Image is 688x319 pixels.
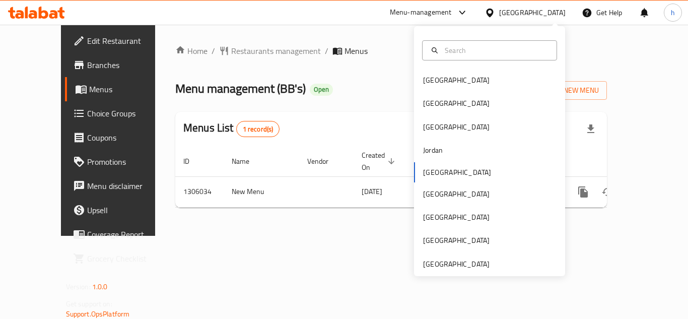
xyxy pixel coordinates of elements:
div: [GEOGRAPHIC_DATA] [423,98,490,109]
span: Edit Restaurant [87,35,168,47]
li: / [325,45,328,57]
div: Export file [579,117,603,141]
span: Name [232,155,262,167]
span: Menu disclaimer [87,180,168,192]
div: Open [310,84,333,96]
a: Promotions [65,150,176,174]
span: Menus [345,45,368,57]
a: Menu disclaimer [65,174,176,198]
a: Choice Groups [65,101,176,125]
span: Version: [66,280,91,293]
div: [GEOGRAPHIC_DATA] [423,75,490,86]
h2: Menus List [183,120,280,137]
span: Branches [87,59,168,71]
span: Choice Groups [87,107,168,119]
span: Open [310,85,333,94]
div: [GEOGRAPHIC_DATA] [423,188,490,200]
input: Search [441,45,551,56]
a: Grocery Checklist [65,246,176,271]
button: Add New Menu [529,81,607,100]
div: Menu-management [390,7,452,19]
div: [GEOGRAPHIC_DATA] [423,259,490,270]
a: Branches [65,53,176,77]
span: Get support on: [66,297,112,310]
span: Upsell [87,204,168,216]
span: ID [183,155,202,167]
button: Change Status [595,180,620,204]
a: Menus [65,77,176,101]
a: Restaurants management [219,45,321,57]
span: 1 record(s) [237,124,280,134]
span: Add New Menu [537,84,599,97]
a: Coverage Report [65,222,176,246]
span: Coupons [87,132,168,144]
span: Menus [89,83,168,95]
span: Promotions [87,156,168,168]
nav: breadcrumb [175,45,607,57]
button: more [571,180,595,204]
span: Menu management ( BB's ) [175,77,306,100]
span: [DATE] [362,185,382,198]
a: Upsell [65,198,176,222]
a: Coupons [65,125,176,150]
span: h [671,7,675,18]
div: [GEOGRAPHIC_DATA] [423,121,490,133]
td: 1306034 [175,176,224,207]
div: Total records count [236,121,280,137]
div: [GEOGRAPHIC_DATA] [423,212,490,223]
li: / [212,45,215,57]
span: Created On [362,149,398,173]
td: New Menu [224,176,299,207]
span: Grocery Checklist [87,252,168,265]
span: Coverage Report [87,228,168,240]
a: Home [175,45,208,57]
span: 1.0.0 [92,280,108,293]
div: [GEOGRAPHIC_DATA] [499,7,566,18]
span: Vendor [307,155,341,167]
span: Restaurants management [231,45,321,57]
div: [GEOGRAPHIC_DATA] [423,235,490,246]
div: Jordan [423,145,443,156]
a: Edit Restaurant [65,29,176,53]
